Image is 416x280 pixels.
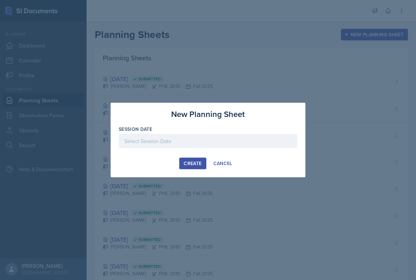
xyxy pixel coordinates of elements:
[171,108,245,120] h3: New Planning Sheet
[179,158,206,169] button: Create
[209,158,237,169] button: Cancel
[184,161,202,166] div: Create
[119,126,152,133] label: Session Date
[213,161,232,166] div: Cancel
